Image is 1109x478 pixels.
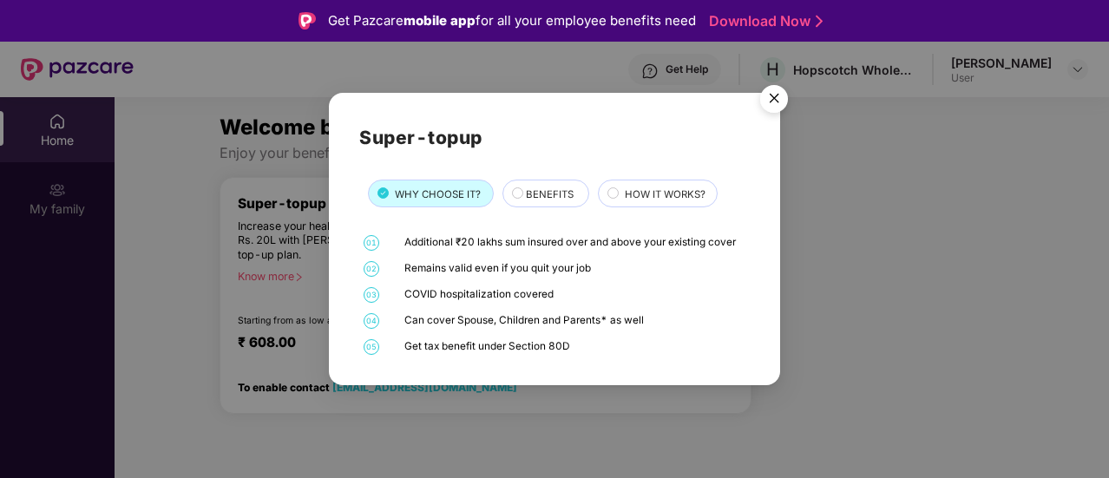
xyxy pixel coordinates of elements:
span: 02 [364,261,379,277]
span: 04 [364,313,379,329]
div: Can cover Spouse, Children and Parents* as well [404,313,746,329]
div: Get tax benefit under Section 80D [404,339,746,355]
img: Stroke [816,12,823,30]
div: Additional ₹20 lakhs sum insured over and above your existing cover [404,235,746,251]
span: 01 [364,235,379,251]
span: HOW IT WORKS? [625,186,705,201]
span: WHY CHOOSE IT? [395,186,481,201]
strong: mobile app [404,12,476,29]
span: BENEFITS [526,186,574,201]
a: Download Now [709,12,817,30]
h2: Super-topup [359,123,750,152]
div: Get Pazcare for all your employee benefits need [328,10,696,31]
div: Remains valid even if you quit your job [404,261,746,277]
span: 03 [364,287,379,303]
img: Logo [299,12,316,29]
img: svg+xml;base64,PHN2ZyB4bWxucz0iaHR0cDovL3d3dy53My5vcmcvMjAwMC9zdmciIHdpZHRoPSI1NiIgaGVpZ2h0PSI1Ni... [750,77,798,126]
button: Close [750,76,797,123]
span: 05 [364,339,379,355]
div: COVID hospitalization covered [404,287,746,303]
